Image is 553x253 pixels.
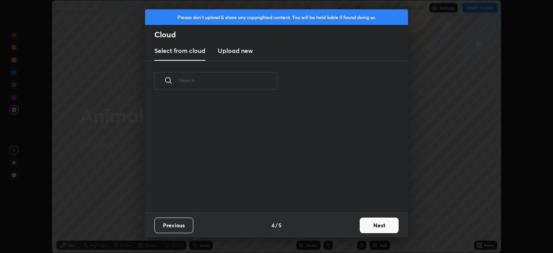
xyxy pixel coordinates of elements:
[218,46,253,55] h3: Upload new
[275,221,278,229] h4: /
[360,218,399,233] button: Next
[154,30,408,40] h2: Cloud
[154,218,193,233] button: Previous
[145,9,408,25] div: Please don't upload & share any copyrighted content. You will be held liable if found doing so.
[271,221,275,229] h4: 4
[179,64,277,97] input: Search
[154,46,205,55] h3: Select from cloud
[278,221,282,229] h4: 5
